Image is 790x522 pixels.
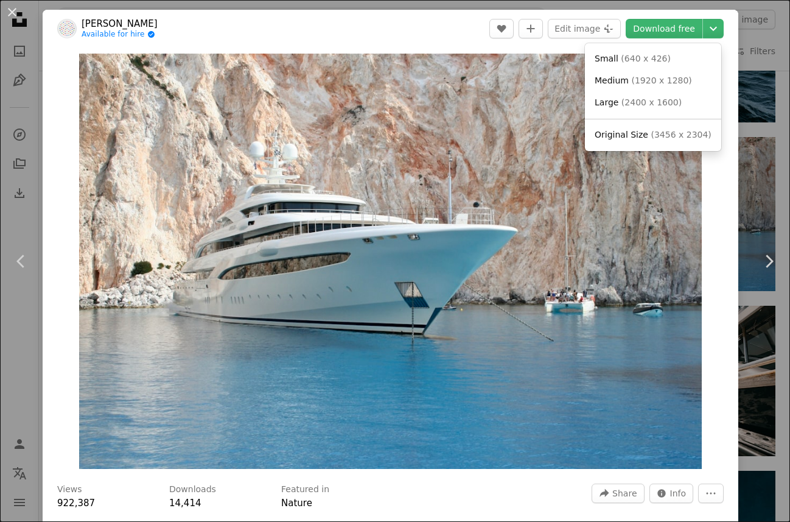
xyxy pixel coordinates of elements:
span: ( 640 x 426 ) [621,54,671,63]
span: Medium [595,76,629,85]
button: Choose download size [703,19,724,38]
span: ( 2400 x 1600 ) [621,97,682,107]
span: Large [595,97,618,107]
span: ( 1920 x 1280 ) [631,76,691,85]
span: Small [595,54,618,63]
div: Choose download size [585,43,721,151]
span: ( 3456 x 2304 ) [651,130,711,139]
span: Original Size [595,130,648,139]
